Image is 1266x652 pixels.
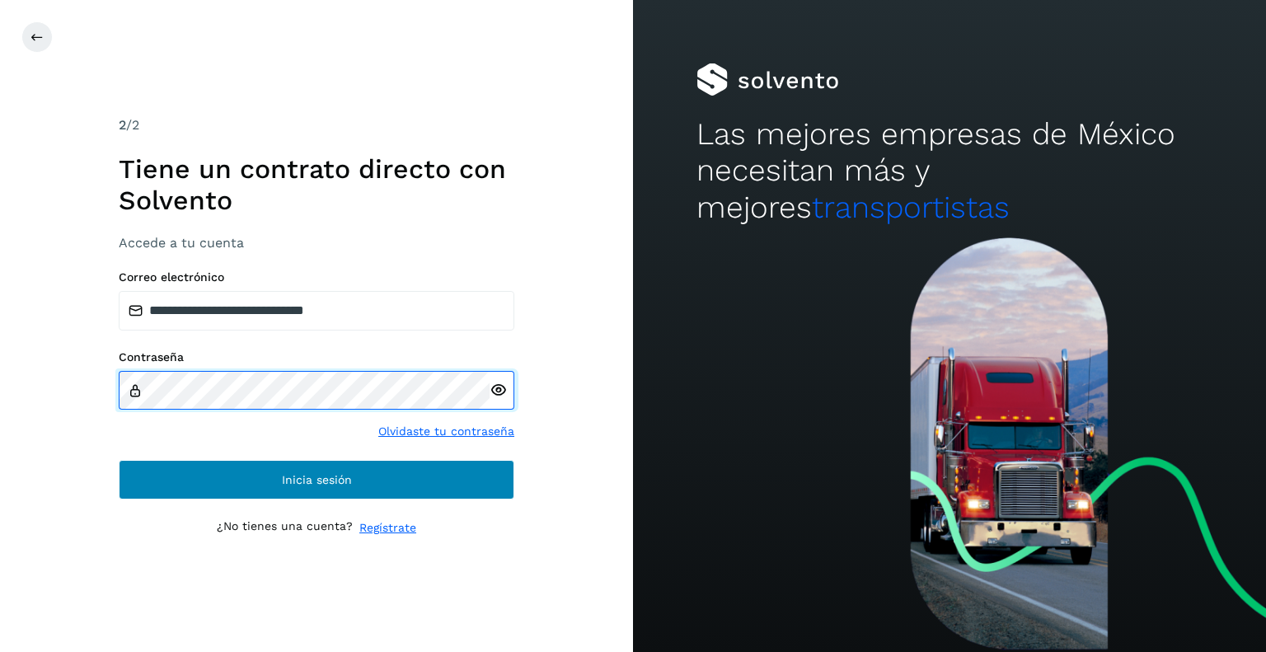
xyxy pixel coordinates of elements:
[217,519,353,537] p: ¿No tienes una cuenta?
[119,270,514,284] label: Correo electrónico
[119,153,514,217] h1: Tiene un contrato directo con Solvento
[282,474,352,485] span: Inicia sesión
[378,423,514,440] a: Olvidaste tu contraseña
[119,350,514,364] label: Contraseña
[696,116,1203,226] h2: Las mejores empresas de México necesitan más y mejores
[119,235,514,251] h3: Accede a tu cuenta
[119,115,514,135] div: /2
[359,519,416,537] a: Regístrate
[119,117,126,133] span: 2
[119,460,514,500] button: Inicia sesión
[812,190,1010,225] span: transportistas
